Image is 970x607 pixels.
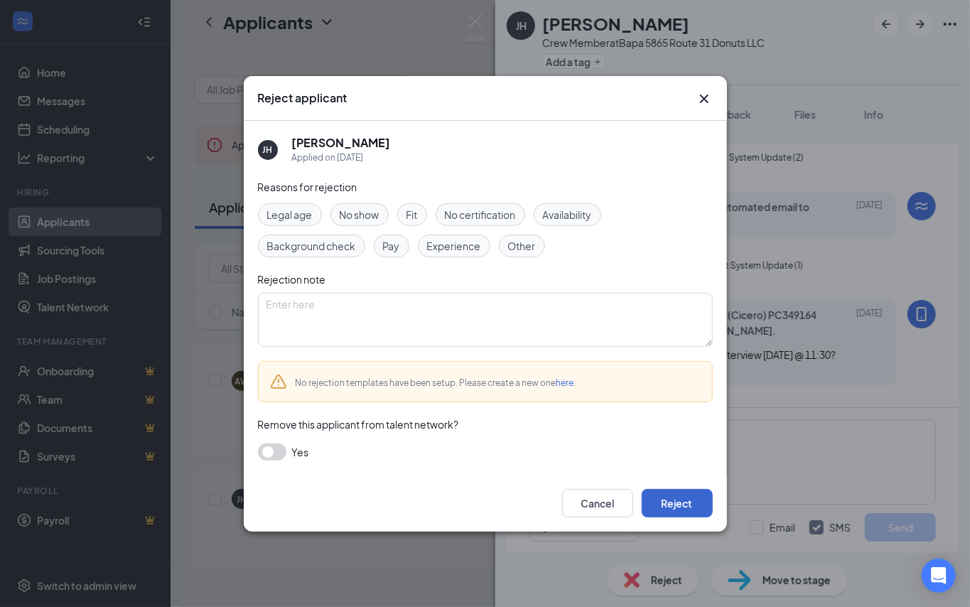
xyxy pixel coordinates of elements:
span: Background check [267,238,356,254]
div: Applied on [DATE] [292,151,391,165]
span: No certification [445,207,516,222]
span: Yes [292,444,309,461]
span: Experience [427,238,481,254]
h3: Reject applicant [258,90,347,106]
button: Close [696,90,713,107]
button: Reject [642,489,713,517]
span: Fit [406,207,418,222]
span: Availability [543,207,592,222]
span: Legal age [267,207,313,222]
span: Other [508,238,536,254]
span: Rejection note [258,273,326,286]
svg: Warning [270,373,287,390]
h5: [PERSON_NAME] [292,135,391,151]
span: Remove this applicant from talent network? [258,418,459,431]
span: No show [340,207,379,222]
span: No rejection templates have been setup. Please create a new one . [296,377,576,388]
svg: Cross [696,90,713,107]
span: Reasons for rejection [258,181,357,193]
a: here [556,377,574,388]
button: Cancel [562,489,633,517]
div: JH [263,144,273,156]
div: Open Intercom Messenger [922,559,956,593]
span: Pay [383,238,400,254]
